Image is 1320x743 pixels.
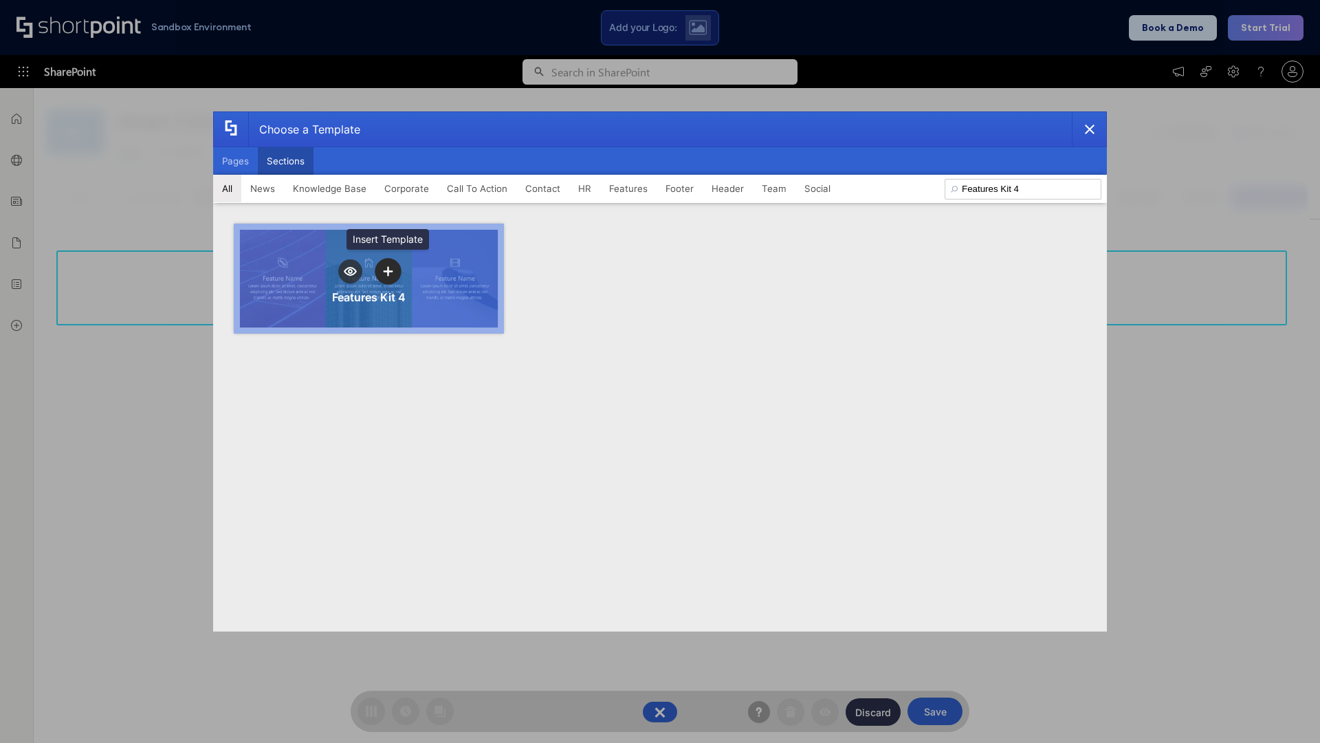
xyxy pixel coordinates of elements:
div: Choose a Template [248,112,360,147]
button: HR [569,175,600,202]
button: News [241,175,284,202]
button: Knowledge Base [284,175,375,202]
iframe: Chat Widget [1251,677,1320,743]
button: Team [753,175,795,202]
div: template selector [213,111,1107,632]
button: Corporate [375,175,438,202]
button: Footer [657,175,703,202]
button: Sections [258,147,313,175]
input: Search [945,179,1101,200]
button: Pages [213,147,258,175]
button: Call To Action [438,175,516,202]
button: All [213,175,241,202]
button: Features [600,175,657,202]
button: Contact [516,175,569,202]
div: Features Kit 4 [332,290,406,304]
button: Social [795,175,839,202]
button: Header [703,175,753,202]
